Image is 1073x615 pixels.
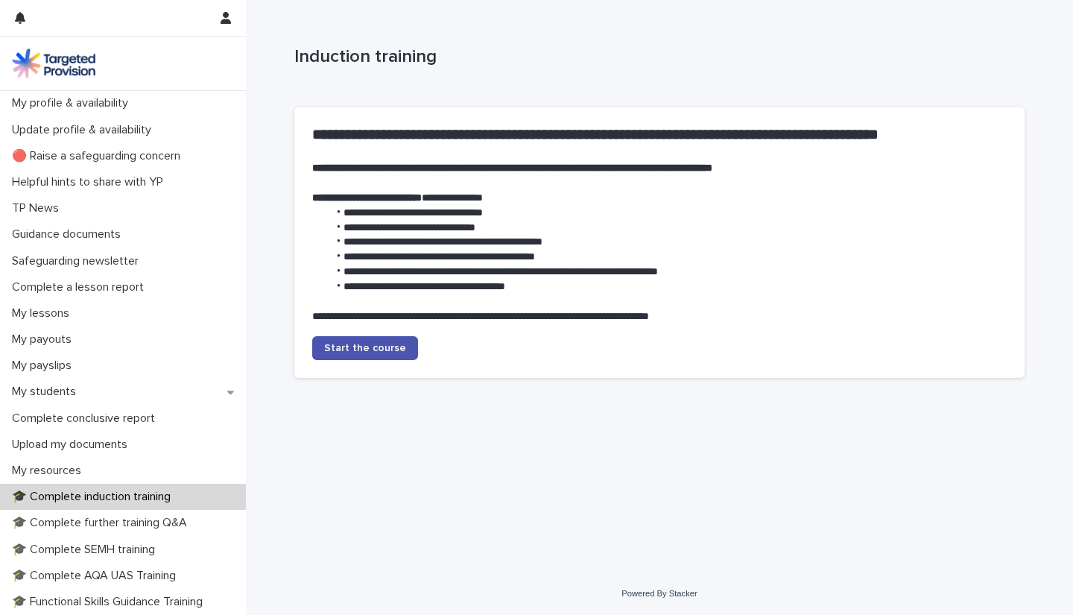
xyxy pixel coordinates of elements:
p: Complete conclusive report [6,411,167,426]
a: Start the course [312,336,418,360]
p: Helpful hints to share with YP [6,175,175,189]
p: My profile & availability [6,96,140,110]
p: 🎓 Complete SEMH training [6,543,167,557]
p: My lessons [6,306,81,321]
p: 🎓 Complete AQA UAS Training [6,569,188,583]
p: 🎓 Complete further training Q&A [6,516,199,530]
p: Complete a lesson report [6,280,156,294]
p: 🎓 Complete induction training [6,490,183,504]
p: TP News [6,201,71,215]
p: Upload my documents [6,438,139,452]
p: Induction training [294,46,1019,68]
p: Guidance documents [6,227,133,242]
p: My resources [6,464,93,478]
p: 🎓 Functional Skills Guidance Training [6,595,215,609]
p: Safeguarding newsletter [6,254,151,268]
p: 🔴 Raise a safeguarding concern [6,149,192,163]
p: My students [6,385,88,399]
p: My payslips [6,359,83,373]
span: Start the course [324,343,406,353]
p: Update profile & availability [6,123,163,137]
img: M5nRWzHhSzIhMunXDL62 [12,48,95,78]
a: Powered By Stacker [621,589,697,598]
p: My payouts [6,332,83,347]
